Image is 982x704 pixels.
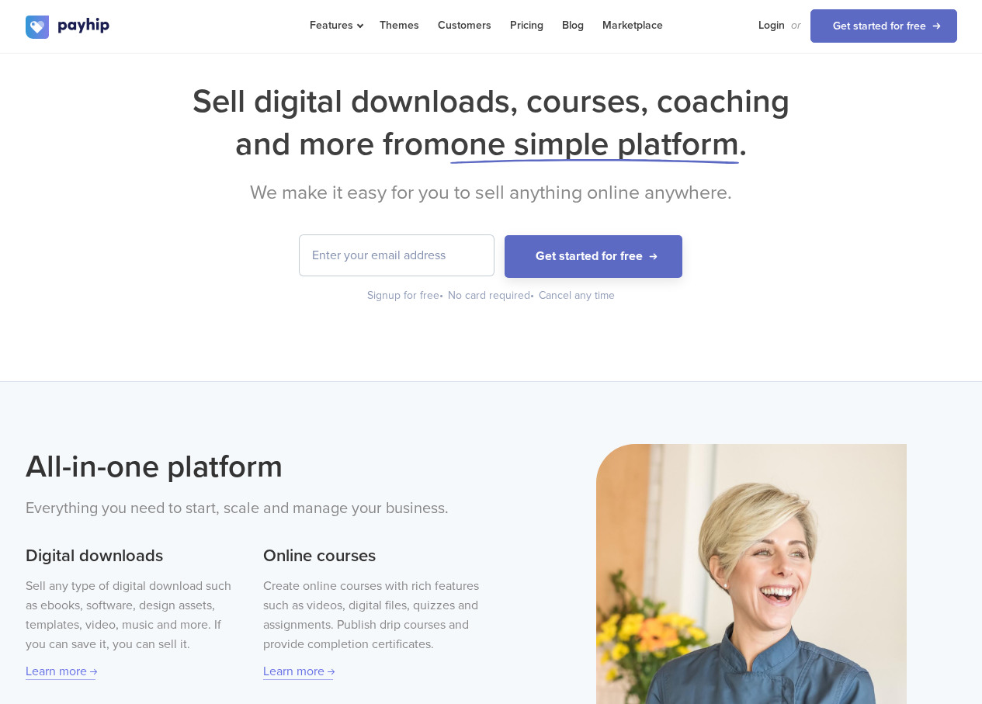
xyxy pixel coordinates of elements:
p: Sell any type of digital download such as ebooks, software, design assets, templates, video, musi... [26,577,241,654]
a: Learn more [263,664,333,680]
button: Get started for free [505,235,682,278]
a: Learn more [26,664,95,680]
span: one simple platform [450,124,739,164]
img: logo.svg [26,16,111,39]
span: • [530,289,534,302]
p: Create online courses with rich features such as videos, digital files, quizzes and assignments. ... [263,577,479,654]
h3: Digital downloads [26,544,241,569]
h1: Sell digital downloads, courses, coaching and more from [26,80,957,165]
span: • [439,289,443,302]
h2: We make it easy for you to sell anything online anywhere. [26,181,957,204]
input: Enter your email address [300,235,494,276]
div: No card required [448,288,536,303]
h2: All-in-one platform [26,444,480,489]
a: Get started for free [810,9,957,43]
h3: Online courses [263,544,479,569]
div: Signup for free [367,288,445,303]
div: Cancel any time [539,288,615,303]
span: . [739,124,747,164]
span: Features [310,19,361,32]
p: Everything you need to start, scale and manage your business. [26,497,480,521]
